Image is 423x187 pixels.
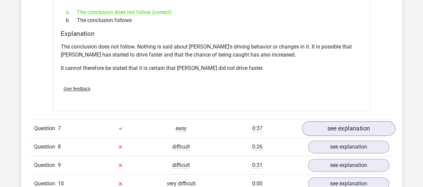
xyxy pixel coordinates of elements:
span: a [66,8,77,16]
a: see explanation [302,121,395,136]
h4: Explanation [61,30,362,37]
span: 10 [58,180,64,187]
div: The conclusion follows [61,16,362,24]
span: Question [34,124,58,132]
span: Question [34,143,58,151]
span: Give feedback [64,86,90,91]
span: Question [34,161,58,169]
span: 8 [58,144,61,150]
a: see explanation [308,159,389,172]
p: The conclusion does not follow. Nothing is said about [PERSON_NAME]'s driving behavior or changes... [61,43,362,59]
div: The conclusion does not follow (correct) [61,8,362,16]
span: 0:00 [252,180,262,187]
span: b [66,16,77,24]
span: very difficult [167,180,196,187]
span: 7 [58,125,61,131]
span: difficult [172,144,190,150]
span: 0:37 [252,125,262,132]
span: 0:31 [252,162,262,169]
span: easy [176,125,187,132]
span: 9 [58,162,61,168]
span: difficult [172,162,190,169]
span: 0:26 [252,144,262,150]
p: It cannot therefore be stated that it is certain that [PERSON_NAME] did not drive faster. [61,64,362,72]
a: see explanation [308,141,389,153]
